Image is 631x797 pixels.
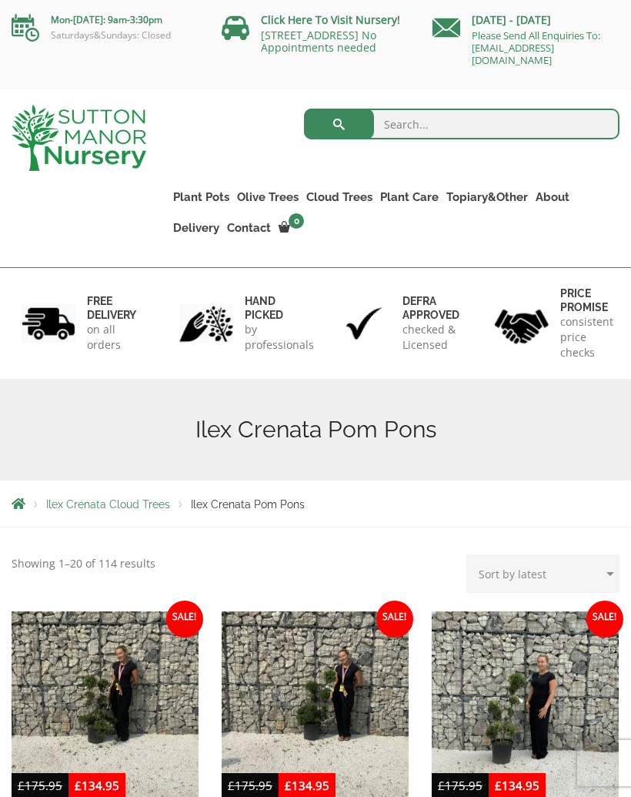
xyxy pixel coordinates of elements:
[376,186,442,208] a: Plant Care
[402,322,459,353] p: checked & Licensed
[179,304,233,343] img: 2.jpg
[304,109,619,139] input: Search...
[261,12,400,27] a: Click Here To Visit Nursery!
[466,554,619,593] select: Shop order
[18,778,62,793] bdi: 175.95
[586,601,623,638] span: Sale!
[261,28,376,55] a: [STREET_ADDRESS] No Appointments needed
[233,186,302,208] a: Olive Trees
[12,416,619,444] h1: Ilex Crenata Pom Pons
[495,300,549,347] img: 4.jpg
[87,294,136,322] h6: FREE DELIVERY
[166,601,203,638] span: Sale!
[438,778,445,793] span: £
[402,294,459,322] h6: Defra approved
[337,304,391,343] img: 3.jpg
[87,322,136,353] p: on all orders
[12,554,155,573] p: Showing 1–20 of 114 results
[275,217,309,239] a: 0
[12,105,146,171] img: logo
[376,601,413,638] span: Sale!
[560,314,613,360] p: consistent price checks
[22,304,75,343] img: 1.jpg
[223,217,275,239] a: Contact
[75,778,82,793] span: £
[442,186,532,208] a: Topiary&Other
[245,322,314,353] p: by professionals
[495,778,539,793] bdi: 134.95
[46,498,170,511] a: Ilex Crenata Cloud Trees
[228,778,272,793] bdi: 175.95
[289,213,304,229] span: 0
[245,294,314,322] h6: hand picked
[12,29,199,42] p: Saturdays&Sundays: Closed
[12,11,199,29] p: Mon-[DATE]: 9am-3:30pm
[228,778,235,793] span: £
[560,286,613,314] h6: Price promise
[285,778,329,793] bdi: 134.95
[472,28,600,67] a: Please Send All Enquiries To: [EMAIL_ADDRESS][DOMAIN_NAME]
[495,778,502,793] span: £
[285,778,292,793] span: £
[532,186,573,208] a: About
[302,186,376,208] a: Cloud Trees
[75,778,119,793] bdi: 134.95
[12,497,619,510] nav: Breadcrumbs
[432,11,619,29] p: [DATE] - [DATE]
[191,498,305,511] span: Ilex Crenata Pom Pons
[438,778,482,793] bdi: 175.95
[169,217,223,239] a: Delivery
[18,778,25,793] span: £
[169,186,233,208] a: Plant Pots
